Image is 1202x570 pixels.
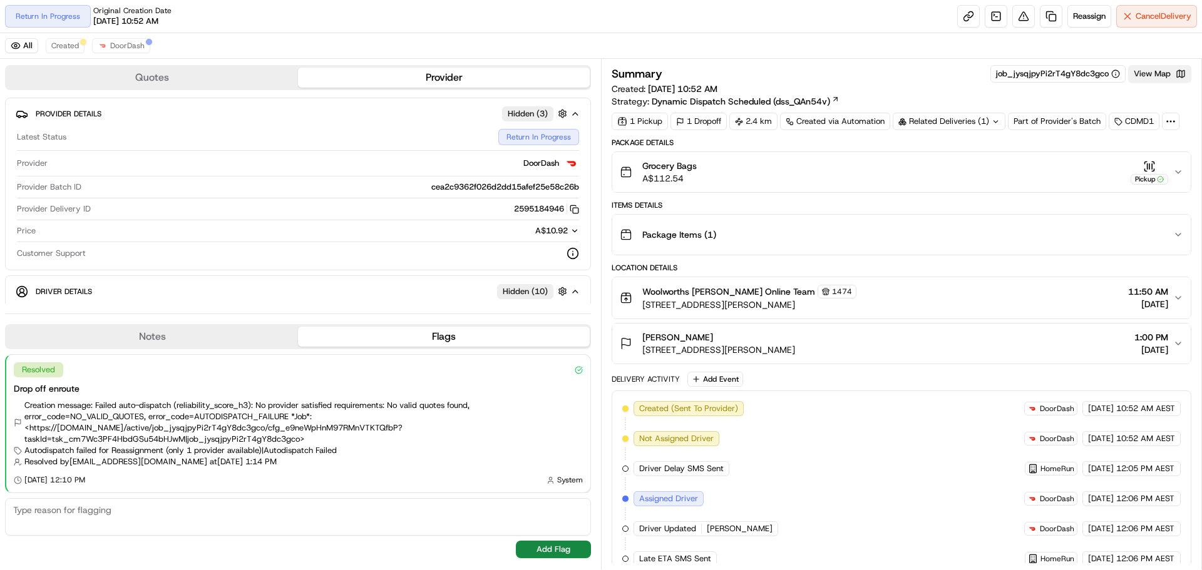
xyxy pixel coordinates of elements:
span: [DATE] [1088,493,1114,504]
img: doordash_logo_v2.png [1027,434,1037,444]
span: Not Assigned Driver [639,433,714,444]
a: 💻API Documentation [101,176,206,199]
span: [PERSON_NAME] [707,523,773,534]
span: [STREET_ADDRESS][PERSON_NAME] [642,298,856,311]
span: API Documentation [118,181,201,194]
span: Cancel Delivery [1136,11,1191,22]
button: [PERSON_NAME][STREET_ADDRESS][PERSON_NAME]1:00 PM[DATE] [612,323,1191,364]
button: Package Items (1) [612,215,1191,255]
span: Provider [17,158,48,169]
span: DoorDash [1040,524,1074,534]
button: Provider [298,68,590,88]
span: [DATE] [1088,433,1114,444]
span: Autodispatch failed for Reassignment (only 1 provider available) | Autodispatch Failed [24,445,337,456]
span: at [DATE] 1:14 PM [210,456,277,467]
button: Flags [298,327,590,347]
img: doordash_logo_v2.png [1027,404,1037,414]
span: [DATE] [1088,553,1114,564]
span: 11:50 AM [1128,285,1168,298]
span: Price [17,225,36,237]
span: Late ETA SMS Sent [639,553,711,564]
button: CancelDelivery [1116,5,1197,28]
div: 📗 [13,183,23,193]
img: Nash [13,13,38,38]
div: We're available if you need us! [43,132,158,142]
button: Grocery BagsA$112.54Pickup [612,152,1191,192]
button: DoorDash [92,38,150,53]
span: [DATE] [1128,298,1168,310]
span: Created [51,41,79,51]
span: DoorDash [110,41,145,51]
button: job_jysqjpyPi2rT4gY8dc3gco [996,68,1120,79]
div: Drop off enroute [14,382,583,395]
span: cea2c9362f026d2dd15afef25e58c26b [431,181,579,193]
span: 1474 [832,287,852,297]
div: 1 Pickup [612,113,668,130]
span: 10:52 AM AEST [1116,403,1175,414]
span: Reassign [1073,11,1106,22]
span: HomeRun [1040,554,1074,564]
div: CDMD1 [1109,113,1159,130]
span: 12:06 PM AEST [1116,553,1174,564]
span: [DATE] 10:52 AM [93,16,158,27]
div: Pickup [1131,174,1168,185]
span: [DATE] [1088,403,1114,414]
span: Provider Batch ID [17,181,81,193]
span: DoorDash [1040,434,1074,444]
span: A$10.92 [535,225,568,236]
span: Created (Sent To Provider) [639,403,738,414]
span: Grocery Bags [642,160,697,172]
h3: Summary [612,68,662,79]
span: Created: [612,83,717,95]
div: 1 Dropoff [670,113,727,130]
button: A$10.92 [469,225,579,237]
img: doordash_logo_v2.png [1027,524,1037,534]
span: [PERSON_NAME] [642,331,713,344]
span: 12:06 PM AEST [1116,523,1174,534]
button: Driver DetailsHidden (10) [16,281,580,302]
button: Start new chat [213,123,228,138]
span: 1:00 PM [1134,331,1168,344]
span: Creation message: Failed auto-dispatch (reliability_score_h3): No provider satisfied requirements... [24,400,583,445]
a: Created via Automation [780,113,890,130]
span: 10:52 AM AEST [1116,433,1175,444]
span: Driver Details [36,287,92,297]
span: Provider Delivery ID [17,203,91,215]
button: Created [46,38,85,53]
span: System [557,475,583,485]
button: View Map [1128,65,1191,83]
img: doordash_logo_v2.png [98,41,108,51]
div: Strategy: [612,95,840,108]
span: [STREET_ADDRESS][PERSON_NAME] [642,344,795,356]
a: 📗Knowledge Base [8,176,101,199]
button: Hidden (3) [502,106,570,121]
span: HomeRun [1040,464,1074,474]
span: Provider Details [36,109,101,119]
span: DoorDash [523,158,559,169]
button: Notes [6,327,298,347]
span: [DATE] [1088,523,1114,534]
span: Dynamic Dispatch Scheduled (dss_QAn54v) [652,95,830,108]
span: Knowledge Base [25,181,96,194]
span: Latest Status [17,131,66,143]
span: DoorDash [1040,404,1074,414]
span: Hidden ( 10 ) [503,286,548,297]
span: [DATE] 10:52 AM [648,83,717,94]
div: 2.4 km [729,113,778,130]
img: doordash_logo_v2.png [564,156,579,171]
a: Dynamic Dispatch Scheduled (dss_QAn54v) [652,95,840,108]
span: Package Items ( 1 ) [642,228,716,241]
p: Welcome 👋 [13,50,228,70]
div: Items Details [612,200,1191,210]
button: Pickup [1131,160,1168,185]
button: 2595184946 [514,203,579,215]
div: Package Details [612,138,1191,148]
span: Original Creation Date [93,6,172,16]
span: Hidden ( 3 ) [508,108,548,120]
span: DoorDash [1040,494,1074,504]
div: 💻 [106,183,116,193]
input: Clear [33,81,207,94]
span: 12:06 PM AEST [1116,493,1174,504]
